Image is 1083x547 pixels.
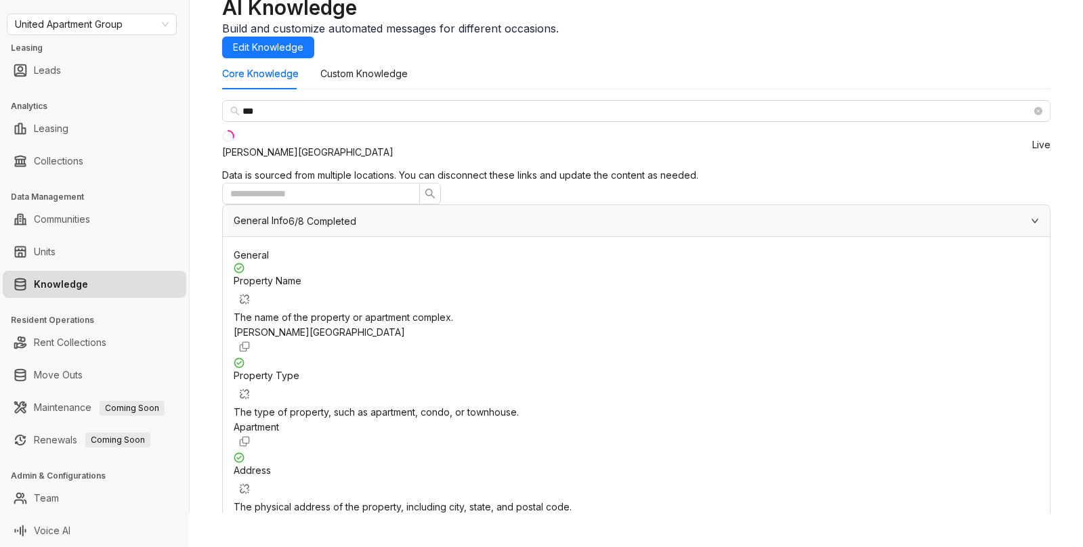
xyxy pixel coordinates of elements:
li: Leads [3,57,186,84]
div: General Info6/8 Completed [223,205,1050,236]
div: The physical address of the property, including city, state, and postal code. [234,500,1039,515]
div: Property Name [234,273,1039,310]
span: expanded [1031,217,1039,225]
a: Leads [34,57,61,84]
span: Live [1032,140,1050,150]
span: General Info [234,215,289,226]
h3: Data Management [11,191,189,203]
h3: Leasing [11,42,189,54]
span: search [425,188,436,199]
h3: Analytics [11,100,189,112]
span: Coming Soon [100,401,165,416]
span: Coming Soon [85,433,150,447]
div: [PERSON_NAME][GEOGRAPHIC_DATA] [222,145,394,160]
div: Core Knowledge [222,66,299,81]
li: Collections [3,148,186,175]
span: close-circle [1034,107,1042,115]
li: Units [3,238,186,265]
a: Rent Collections [34,329,106,356]
span: Edit Knowledge [233,40,303,55]
div: Custom Knowledge [320,66,408,81]
div: Property Type [234,368,1039,405]
div: Build and customize automated messages for different occasions. [222,20,1050,37]
li: Team [3,485,186,512]
li: Leasing [3,115,186,142]
li: Communities [3,206,186,233]
a: Units [34,238,56,265]
span: United Apartment Group [15,14,169,35]
span: General [234,249,269,261]
a: Leasing [34,115,68,142]
a: Move Outs [34,362,83,389]
li: Maintenance [3,394,186,421]
li: Knowledge [3,271,186,298]
a: RenewalsComing Soon [34,426,150,454]
a: Voice AI [34,517,70,544]
li: Rent Collections [3,329,186,356]
a: Team [34,485,59,512]
div: Data is sourced from multiple locations. You can disconnect these links and update the content as... [222,168,1050,183]
span: [PERSON_NAME][GEOGRAPHIC_DATA] [234,326,405,338]
div: The name of the property or apartment complex. [234,310,1039,325]
span: Apartment [234,421,279,433]
a: Knowledge [34,271,88,298]
h3: Admin & Configurations [11,470,189,482]
a: Collections [34,148,83,175]
span: search [230,106,240,116]
span: 6/8 Completed [289,217,356,226]
li: Move Outs [3,362,186,389]
button: Edit Knowledge [222,37,314,58]
li: Voice AI [3,517,186,544]
div: The type of property, such as apartment, condo, or townhouse. [234,405,1039,420]
a: Communities [34,206,90,233]
div: Address [234,463,1039,500]
li: Renewals [3,426,186,454]
h3: Resident Operations [11,314,189,326]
